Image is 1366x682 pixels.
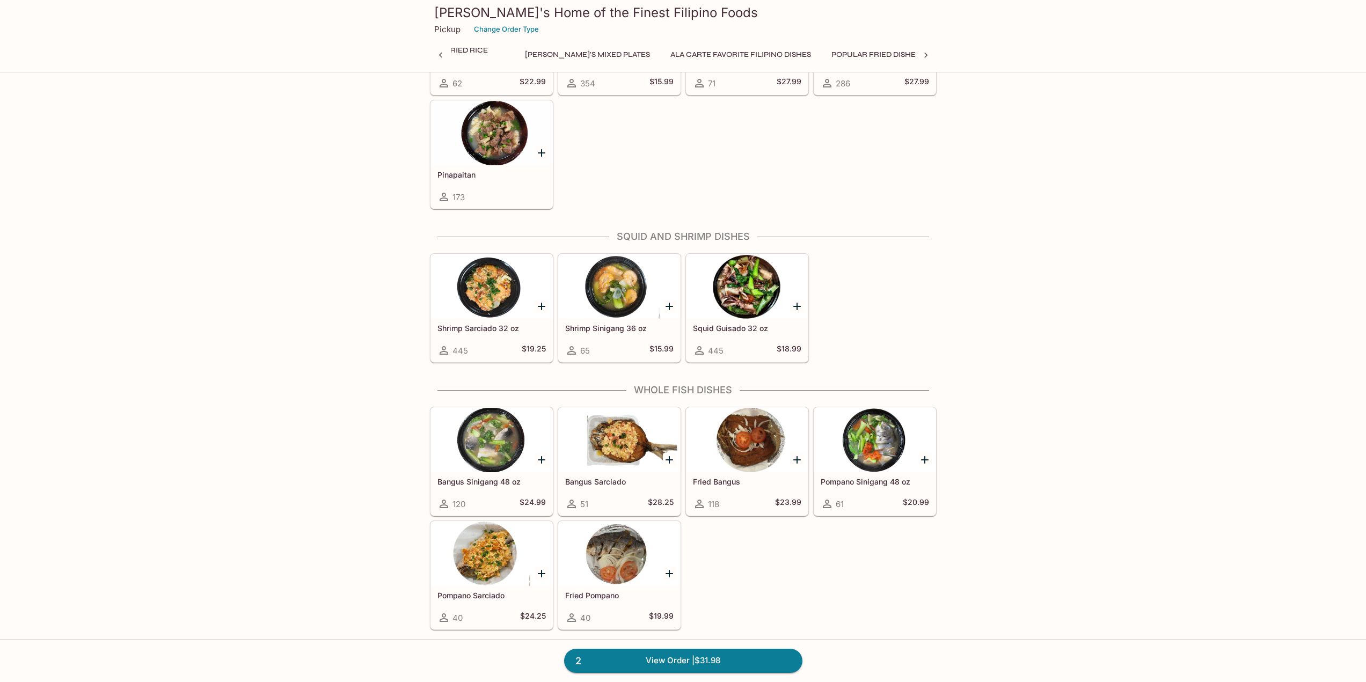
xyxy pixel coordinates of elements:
[791,299,804,313] button: Add Squid Guisado 32 oz
[693,477,801,486] h5: Fried Bangus
[777,344,801,357] h5: $18.99
[686,254,808,362] a: Squid Guisado 32 oz445$18.99
[648,497,674,510] h5: $28.25
[430,100,553,209] a: Pinapaitan173
[437,591,546,600] h5: Pompano Sarciado
[430,521,553,629] a: Pompano Sarciado40$24.25
[580,346,590,356] span: 65
[452,613,463,623] span: 40
[430,254,553,362] a: Shrimp Sarciado 32 oz445$19.25
[522,344,546,357] h5: $19.25
[663,453,676,466] button: Add Bangus Sarciado
[569,654,588,669] span: 2
[791,453,804,466] button: Add Fried Bangus
[708,499,719,509] span: 118
[649,344,674,357] h5: $15.99
[836,78,850,89] span: 286
[903,497,929,510] h5: $20.99
[452,192,465,202] span: 173
[565,324,674,333] h5: Shrimp Sinigang 36 oz
[430,384,937,396] h4: Whole Fish Dishes
[814,407,936,516] a: Pompano Sinigang 48 oz61$20.99
[431,101,552,165] div: Pinapaitan
[663,567,676,580] button: Add Fried Pompano
[559,408,680,472] div: Bangus Sarciado
[565,477,674,486] h5: Bangus Sarciado
[535,453,549,466] button: Add Bangus Sinigang 48 oz
[904,77,929,90] h5: $27.99
[814,408,936,472] div: Pompano Sinigang 48 oz
[520,611,546,624] h5: $24.25
[686,407,808,516] a: Fried Bangus118$23.99
[663,299,676,313] button: Add Shrimp Sinigang 36 oz
[520,77,546,90] h5: $22.99
[431,522,552,586] div: Pompano Sarciado
[836,499,844,509] span: 61
[430,407,553,516] a: Bangus Sinigang 48 oz120$24.99
[649,77,674,90] h5: $15.99
[559,254,680,319] div: Shrimp Sinigang 36 oz
[686,254,808,319] div: Squid Guisado 32 oz
[686,408,808,472] div: Fried Bangus
[434,24,461,34] p: Pickup
[434,4,932,21] h3: [PERSON_NAME]'s Home of the Finest Filipino Foods
[558,407,681,516] a: Bangus Sarciado51$28.25
[580,499,588,509] span: 51
[580,613,590,623] span: 40
[535,146,549,159] button: Add Pinapaitan
[469,21,544,38] button: Change Order Type
[431,408,552,472] div: Bangus Sinigang 48 oz
[918,453,932,466] button: Add Pompano Sinigang 48 oz
[558,254,681,362] a: Shrimp Sinigang 36 oz65$15.99
[708,346,724,356] span: 445
[664,47,817,62] button: Ala Carte Favorite Filipino Dishes
[431,254,552,319] div: Shrimp Sarciado 32 oz
[452,78,462,89] span: 62
[559,522,680,586] div: Fried Pompano
[649,611,674,624] h5: $19.99
[826,47,926,62] button: Popular Fried Dishes
[564,649,802,672] a: 2View Order |$31.98
[821,477,929,486] h5: Pompano Sinigang 48 oz
[437,324,546,333] h5: Shrimp Sarciado 32 oz
[535,567,549,580] button: Add Pompano Sarciado
[437,477,546,486] h5: Bangus Sinigang 48 oz
[580,78,595,89] span: 354
[775,497,801,510] h5: $23.99
[708,78,715,89] span: 71
[693,324,801,333] h5: Squid Guisado 32 oz
[535,299,549,313] button: Add Shrimp Sarciado 32 oz
[452,499,465,509] span: 120
[520,497,546,510] h5: $24.99
[558,521,681,629] a: Fried Pompano40$19.99
[565,591,674,600] h5: Fried Pompano
[777,77,801,90] h5: $27.99
[519,47,656,62] button: [PERSON_NAME]'s Mixed Plates
[437,170,546,179] h5: Pinapaitan
[430,231,937,243] h4: Squid and Shrimp Dishes
[452,346,468,356] span: 445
